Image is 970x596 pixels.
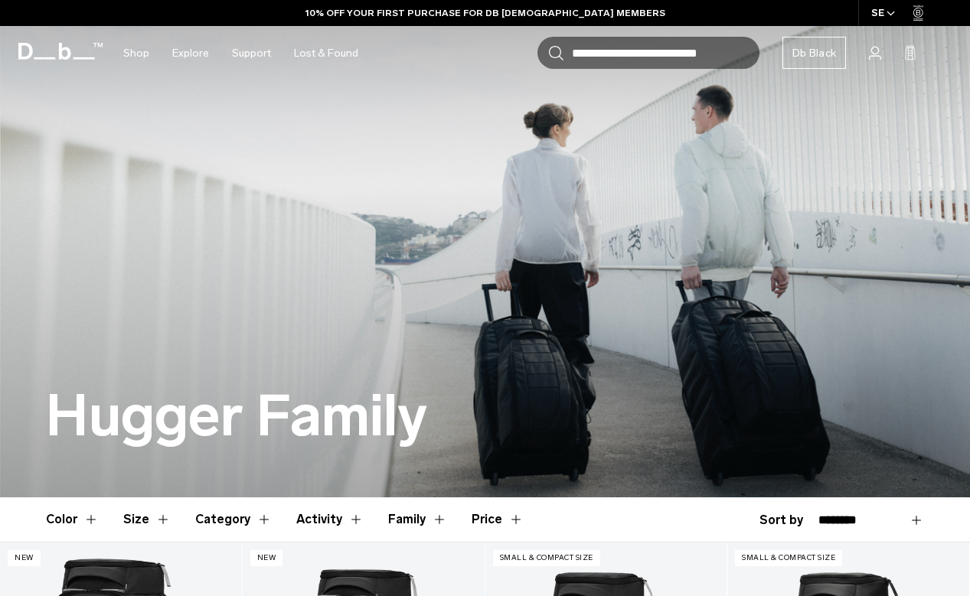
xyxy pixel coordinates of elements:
a: Shop [123,26,149,80]
p: New [250,550,283,566]
a: 10% OFF YOUR FIRST PURCHASE FOR DB [DEMOGRAPHIC_DATA] MEMBERS [305,6,665,20]
p: Small & Compact Size [735,550,842,566]
a: Explore [172,26,209,80]
button: Toggle Filter [123,497,171,542]
button: Toggle Price [472,497,524,542]
button: Toggle Filter [46,497,99,542]
a: Db Black [782,37,846,69]
nav: Main Navigation [112,26,370,80]
p: New [8,550,41,566]
a: Support [232,26,271,80]
button: Toggle Filter [195,497,272,542]
p: Small & Compact Size [493,550,600,566]
h1: Hugger Family [46,385,427,448]
button: Toggle Filter [296,497,364,542]
button: Toggle Filter [388,497,447,542]
a: Lost & Found [294,26,358,80]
